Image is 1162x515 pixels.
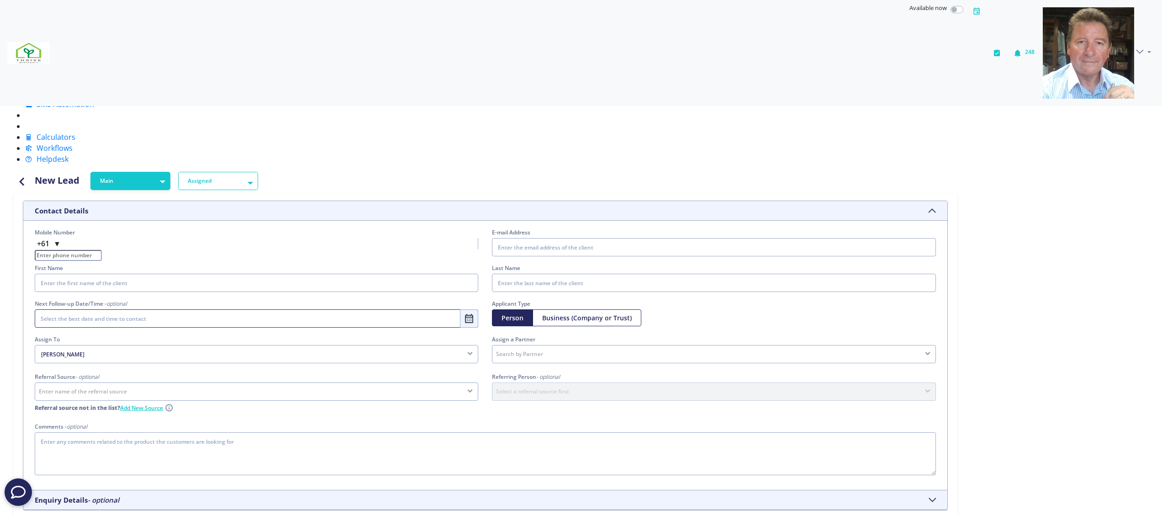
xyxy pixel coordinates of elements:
a: Helpdesk [25,154,69,164]
input: Enter the email address of the client [492,238,935,256]
span: +61 [37,239,49,249]
i: - optional [75,373,99,381]
h5: Enquiry Details [35,496,119,504]
span: Available now [909,4,947,12]
span: Enter name of the referral source [39,388,127,396]
label: First Name [35,264,478,272]
input: Enter the first name of the client [35,274,478,292]
button: 248 [1009,4,1039,102]
span: Search by Partner [496,350,543,358]
i: - optional [88,495,119,504]
label: Referring Person [492,372,560,381]
label: Last Name [492,264,935,272]
i: optional [67,423,87,430]
button: Business (Company or Trust) [533,309,641,326]
span: ▼ [53,239,63,249]
legend: Assign To [35,335,478,344]
label: Referral Source [35,372,99,381]
i: Note: Use Referral Portal to add a complete referrer profile. [165,404,173,413]
label: E-mail Address [492,228,935,237]
span: [PERSON_NAME] [39,350,460,359]
input: Select the best date and time to contact [35,309,478,328]
label: Applicant Type [492,299,935,308]
h4: New Lead [35,174,79,187]
span: Helpdesk [37,154,69,164]
i: optional [106,300,127,308]
a: Workflows [25,143,73,153]
legend: Assign a Partner [492,335,935,344]
button: Assigned [178,172,258,190]
span: Calculators [37,132,75,142]
label: Next Follow-up Date/Time - [35,299,127,308]
a: SMS Automation [25,99,94,109]
i: - optional [536,373,560,381]
button: Main [90,172,170,190]
button: Person [492,309,533,326]
a: Add New Source [120,404,163,412]
span: 248 [1025,48,1035,56]
span: Workflows [37,143,73,153]
label: Mobile Number [35,228,478,237]
h5: Contact Details [35,207,88,215]
img: 05ee49a5-7a20-4666-9e8c-f1b57a6951a1-637908577730117354.png [1043,7,1134,99]
b: Referral source not in the list? [35,404,120,412]
a: Calculators [25,132,75,142]
input: Enter the last name of the client [492,274,935,292]
img: 7ef6f553-fa6a-4c30-bc82-24974be04ac6-637908507574932421.png [7,42,50,64]
input: Enter phone number [35,250,102,261]
label: Comments - [35,422,87,431]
